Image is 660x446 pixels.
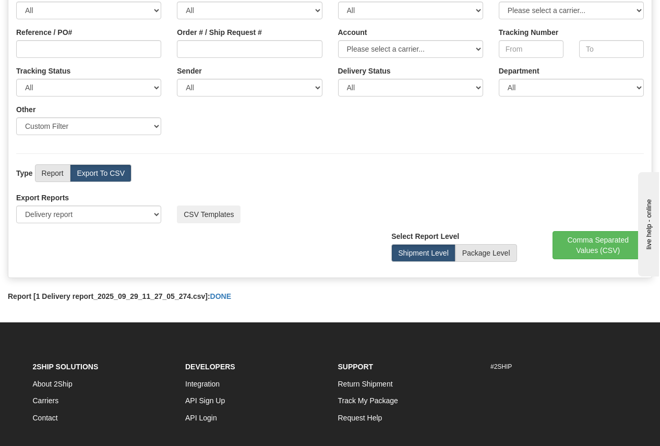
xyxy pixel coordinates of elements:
[499,27,558,38] label: Tracking Number
[338,79,483,97] select: Please ensure data set in report has been RECENTLY tracked from your Shipment History
[16,104,35,115] label: Other
[33,363,99,371] strong: 2Ship Solutions
[177,206,241,223] button: CSV Templates
[210,292,231,300] a: DONE
[391,244,455,262] label: Shipment Level
[185,414,217,422] a: API Login
[338,396,398,405] a: Track My Package
[16,27,72,38] label: Reference / PO#
[177,66,201,76] label: Sender
[33,414,58,422] a: Contact
[33,380,73,388] a: About 2Ship
[338,380,393,388] a: Return Shipment
[490,364,628,370] h6: #2SHIP
[338,27,367,38] label: Account
[33,396,59,405] a: Carriers
[338,414,382,422] a: Request Help
[391,231,459,242] label: Select Report Level
[185,396,225,405] a: API Sign Up
[16,192,69,203] label: Export Reports
[185,363,235,371] strong: Developers
[338,363,374,371] strong: Support
[579,40,644,58] input: To
[553,231,644,259] button: Comma Separated Values (CSV)
[499,40,563,58] input: From
[8,291,231,302] label: Report [1 Delivery report_2025_09_29_11_27_05_274.csv]:
[177,27,262,38] label: Order # / Ship Request #
[8,9,97,17] div: live help - online
[499,66,539,76] label: Department
[16,168,33,178] label: Type
[185,380,220,388] a: Integration
[455,244,517,262] label: Package Level
[338,66,391,76] label: Please ensure data set in report has been RECENTLY tracked from your Shipment History
[16,66,70,76] label: Tracking Status
[636,170,659,276] iframe: chat widget
[35,164,70,182] label: Report
[70,164,131,182] label: Export To CSV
